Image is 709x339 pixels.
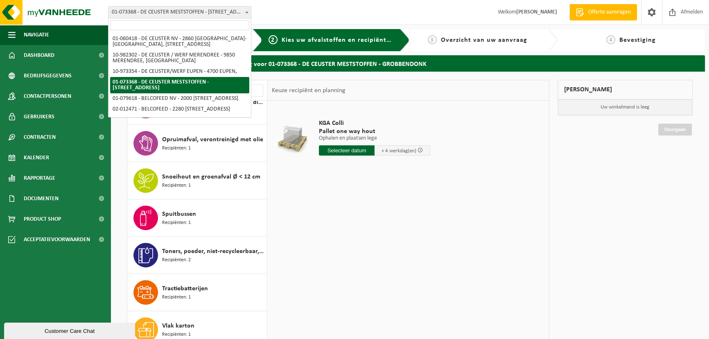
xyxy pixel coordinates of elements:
[441,37,527,43] span: Overzicht van uw aanvraag
[110,50,249,66] li: 10-982302 - DE CEUSTER / WERF MERENDREE - 9850 MERENDREE, [GEOGRAPHIC_DATA]
[127,199,267,237] button: Spuitbussen Recipiënten: 1
[162,256,191,264] span: Recipiënten: 2
[162,209,196,219] span: Spuitbussen
[24,147,49,168] span: Kalender
[268,80,350,101] div: Keuze recipiënt en planning
[127,162,267,199] button: Snoeihout en groenafval Ø < 12 cm Recipiënten: 1
[428,35,437,44] span: 3
[24,45,54,66] span: Dashboard
[569,4,637,20] a: Offerte aanvragen
[24,168,55,188] span: Rapportage
[127,125,267,162] button: Opruimafval, verontreinigd met olie Recipiënten: 1
[24,209,61,229] span: Product Shop
[24,127,56,147] span: Contracten
[658,124,692,136] a: Doorgaan
[162,321,194,331] span: Vlak karton
[282,37,394,43] span: Kies uw afvalstoffen en recipiënten
[108,7,251,18] span: 01-073368 - DE CEUSTER MESTSTOFFEN - 2280 GROBBENDONK, BANNERLAAN 79
[558,80,693,99] div: [PERSON_NAME]
[4,321,137,339] iframe: chat widget
[127,237,267,274] button: Toners, poeder, niet-recycleerbaar, niet gevaarlijk Recipiënten: 2
[24,66,72,86] span: Bedrijfsgegevens
[319,119,430,127] span: KGA Colli
[619,37,656,43] span: Bevestiging
[558,99,693,115] p: Uw winkelmand is leeg
[382,148,416,154] span: + 4 werkdag(en)
[319,127,430,136] span: Pallet one way hout
[162,172,260,182] span: Snoeihout en groenafval Ø < 12 cm
[162,145,191,152] span: Recipiënten: 1
[108,6,251,18] span: 01-073368 - DE CEUSTER MESTSTOFFEN - 2280 GROBBENDONK, BANNERLAAN 79
[24,25,49,45] span: Navigatie
[162,219,191,227] span: Recipiënten: 1
[127,274,267,311] button: Tractiebatterijen Recipiënten: 1
[162,284,208,294] span: Tractiebatterijen
[110,66,249,77] li: 10-973354 - DE CEUSTER/WERF EUPEN - 4700 EUPEN,
[162,135,263,145] span: Opruimafval, verontreinigd met olie
[24,106,54,127] span: Gebruikers
[110,34,249,50] li: 01-060418 - DE CEUSTER NV - 2860 [GEOGRAPHIC_DATA]-[GEOGRAPHIC_DATA], [STREET_ADDRESS]
[516,9,557,15] strong: [PERSON_NAME]
[606,35,615,44] span: 4
[24,188,59,209] span: Documenten
[586,8,633,16] span: Offerte aanvragen
[115,55,705,71] h2: Kies uw afvalstoffen en recipiënten - aanvraag voor 01-073368 - DE CEUSTER MESTSTOFFEN - GROBBENDONK
[110,104,249,115] li: 02-012471 - BELCOFEED - 2280 [STREET_ADDRESS]
[162,294,191,301] span: Recipiënten: 1
[162,331,191,339] span: Recipiënten: 1
[269,35,278,44] span: 2
[110,93,249,104] li: 01-079618 - BELCOFEED NV - 2000 [STREET_ADDRESS]
[319,145,375,156] input: Selecteer datum
[162,182,191,190] span: Recipiënten: 1
[110,77,249,93] li: 01-073368 - DE CEUSTER MESTSTOFFEN - [STREET_ADDRESS]
[24,229,90,250] span: Acceptatievoorwaarden
[162,246,265,256] span: Toners, poeder, niet-recycleerbaar, niet gevaarlijk
[110,115,249,131] li: 10-810396 - DE CEUSTER MESTSTOFFEN - [STREET_ADDRESS]
[319,136,430,141] p: Ophalen en plaatsen lege
[24,86,71,106] span: Contactpersonen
